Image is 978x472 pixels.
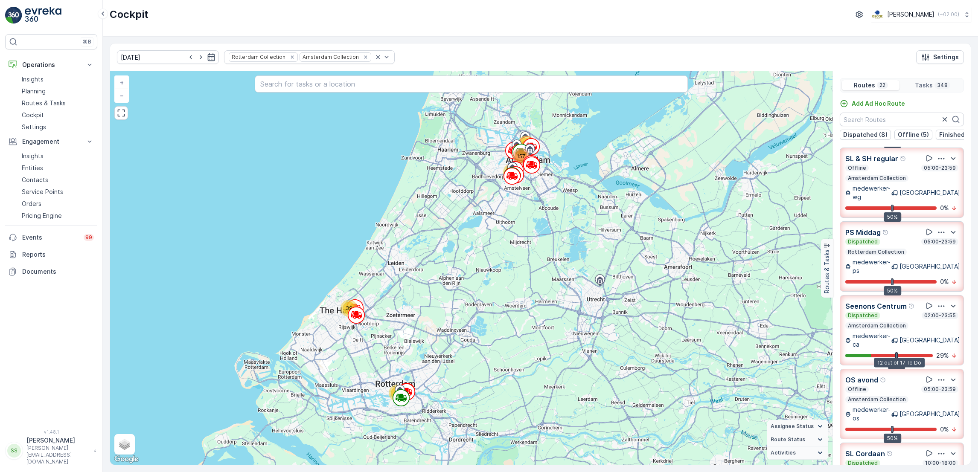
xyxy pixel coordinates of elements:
[117,50,219,64] input: dd/mm/yyyy
[229,53,287,61] div: Rotterdam Collection
[938,11,959,18] p: ( +02:00 )
[18,109,97,121] a: Cockpit
[5,429,97,434] span: v 1.48.1
[18,186,97,198] a: Service Points
[847,238,879,245] p: Dispatched
[840,99,905,108] a: Add Ad Hoc Route
[852,99,905,108] p: Add Ad Hoc Route
[22,137,80,146] p: Engagement
[22,233,79,242] p: Events
[853,332,891,349] p: medewerker-ca
[847,312,879,319] p: Dispatched
[5,7,22,24] img: logo
[887,450,894,457] div: Help Tooltip Icon
[847,249,905,255] p: Rotterdam Collection
[845,227,881,237] p: PS Middag
[908,303,915,310] div: Help Tooltip Icon
[112,454,140,465] a: Open this area in Google Maps (opens a new window)
[22,267,94,276] p: Documents
[22,250,94,259] p: Reports
[923,238,957,245] p: 05:00-23:59
[845,153,898,164] p: SL & SH regular
[83,38,91,45] p: ⌘B
[898,130,929,139] p: Offline (5)
[5,56,97,73] button: Operations
[22,123,46,131] p: Settings
[847,460,879,466] p: Dispatched
[936,130,978,140] button: Finished (6)
[341,300,358,317] div: 39
[22,211,62,220] p: Pricing Engine
[899,188,960,197] p: [GEOGRAPHIC_DATA]
[18,162,97,174] a: Entities
[115,435,134,454] a: Layers
[924,460,957,466] p: 10:00-18:00
[923,165,957,171] p: 05:00-23:59
[853,184,891,201] p: medewerker-wg
[5,246,97,263] a: Reports
[874,358,925,368] div: 12 out of 17 To Do
[887,10,934,19] p: [PERSON_NAME]
[112,454,140,465] img: Google
[389,385,406,402] div: 71
[767,446,828,460] summary: Activities
[847,396,907,403] p: Amsterdam Collection
[940,425,949,434] p: 0 %
[120,92,124,99] span: −
[5,133,97,150] button: Engagement
[22,200,41,208] p: Orders
[923,386,957,393] p: 05:00-23:59
[940,278,949,286] p: 0 %
[5,263,97,280] a: Documents
[120,79,124,86] span: +
[916,50,964,64] button: Settings
[300,53,360,61] div: Amsterdam Collection
[26,436,90,445] p: [PERSON_NAME]
[18,97,97,109] a: Routes & Tasks
[18,121,97,133] a: Settings
[518,136,535,153] div: 19
[18,174,97,186] a: Contacts
[840,113,964,126] input: Search Routes
[939,130,975,139] p: Finished (6)
[899,336,960,345] p: [GEOGRAPHIC_DATA]
[18,150,97,162] a: Insights
[771,449,796,456] span: Activities
[767,433,828,446] summary: Route Status
[22,75,44,84] p: Insights
[880,376,887,383] div: Help Tooltip Icon
[923,312,957,319] p: 02:00-23:55
[936,351,949,360] p: 29 %
[771,423,814,430] span: Assignee Status
[847,165,867,171] p: Offline
[871,7,971,22] button: [PERSON_NAME](+02:00)
[884,212,901,222] div: 50%
[847,175,907,182] p: Amsterdam Collection
[854,81,875,90] p: Routes
[940,204,949,212] p: 0 %
[22,188,63,196] p: Service Points
[5,436,97,465] button: SS[PERSON_NAME][PERSON_NAME][EMAIL_ADDRESS][DOMAIN_NAME]
[85,234,92,241] p: 99
[899,410,960,418] p: [GEOGRAPHIC_DATA]
[936,82,949,89] p: 348
[853,258,891,275] p: medewerker-ps
[853,405,891,423] p: medewerker-os
[915,81,933,90] p: Tasks
[255,75,688,93] input: Search for tasks or a location
[900,155,907,162] div: Help Tooltip Icon
[845,375,878,385] p: OS avond
[933,53,959,61] p: Settings
[110,8,148,21] p: Cockpit
[884,286,901,295] div: 50%
[894,130,932,140] button: Offline (5)
[899,262,960,271] p: [GEOGRAPHIC_DATA]
[22,152,44,160] p: Insights
[871,10,884,19] img: basis-logo_rgb2x.png
[18,198,97,210] a: Orders
[884,434,901,443] div: 50%
[503,164,520,181] div: 62
[26,445,90,465] p: [PERSON_NAME][EMAIL_ADDRESS][DOMAIN_NAME]
[22,61,80,69] p: Operations
[845,449,885,459] p: SL Cordaan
